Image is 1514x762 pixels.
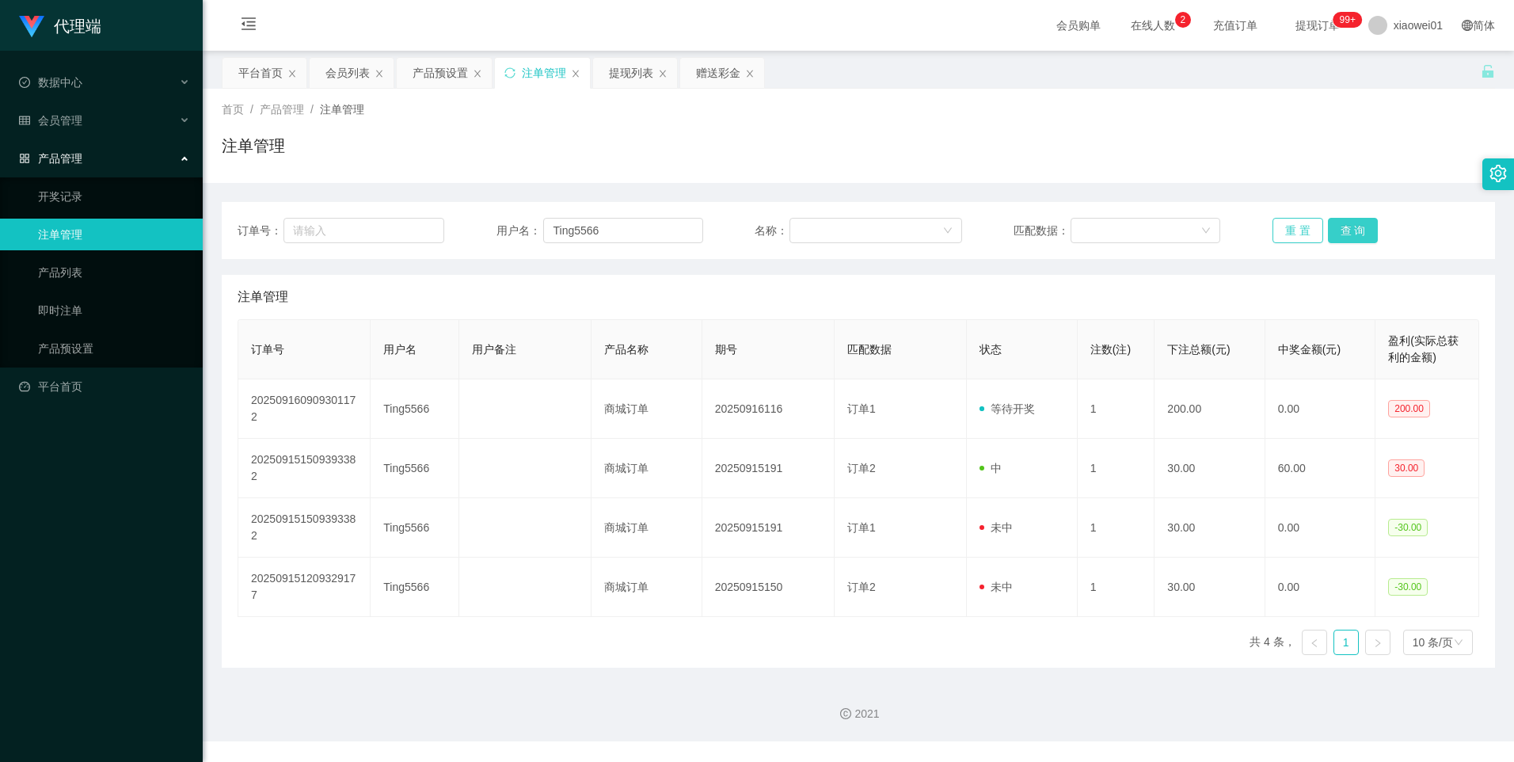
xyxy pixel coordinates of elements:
span: 订单1 [847,521,876,534]
span: 未中 [980,581,1013,593]
span: 订单号： [238,223,283,239]
button: 重 置 [1272,218,1323,243]
span: 数据中心 [19,76,82,89]
span: -30.00 [1388,519,1428,536]
a: 注单管理 [38,219,190,250]
span: 用户备注 [472,343,516,356]
i: 图标: close [571,69,580,78]
span: 充值订单 [1205,20,1265,31]
div: 提现列表 [609,58,653,88]
span: 注单管理 [238,288,288,307]
span: 订单号 [251,343,284,356]
i: 图标: global [1462,20,1473,31]
td: 20250915191 [702,498,835,558]
td: 商城订单 [592,439,702,498]
span: 产品管理 [19,152,82,165]
li: 上一页 [1302,630,1327,655]
div: 赠送彩金 [696,58,740,88]
i: 图标: down [1454,638,1463,649]
a: 1 [1334,631,1358,654]
span: 30.00 [1388,459,1425,477]
a: 产品预设置 [38,333,190,364]
span: 用户名： [496,223,544,239]
a: 图标: dashboard平台首页 [19,371,190,402]
div: 10 条/页 [1413,631,1453,654]
div: 会员列表 [325,58,370,88]
i: 图标: right [1373,638,1383,648]
td: Ting5566 [371,558,459,617]
span: 期号 [715,343,737,356]
div: 注单管理 [522,58,566,88]
i: 图标: close [658,69,668,78]
td: 60.00 [1265,439,1375,498]
td: 1 [1078,379,1155,439]
td: 200.00 [1155,379,1265,439]
td: 202509151509393382 [238,498,371,558]
h1: 代理端 [54,1,101,51]
a: 代理端 [19,19,101,32]
input: 请输入 [283,218,444,243]
td: 商城订单 [592,558,702,617]
td: 30.00 [1155,439,1265,498]
i: 图标: close [473,69,482,78]
span: 未中 [980,521,1013,534]
span: 产品名称 [604,343,649,356]
a: 产品列表 [38,257,190,288]
div: 平台首页 [238,58,283,88]
td: 30.00 [1155,558,1265,617]
span: 订单1 [847,402,876,415]
span: 产品管理 [260,103,304,116]
input: 请输入 [543,218,703,243]
td: 30.00 [1155,498,1265,558]
span: 订单2 [847,462,876,474]
td: 20250915191 [702,439,835,498]
td: 202509160909301172 [238,379,371,439]
span: 会员管理 [19,114,82,127]
i: 图标: check-circle-o [19,77,30,88]
i: 图标: close [287,69,297,78]
i: 图标: down [943,226,953,237]
i: 图标: setting [1489,165,1507,182]
td: 商城订单 [592,498,702,558]
span: 等待开奖 [980,402,1035,415]
span: 匹配数据： [1014,223,1071,239]
span: 注单管理 [320,103,364,116]
td: Ting5566 [371,379,459,439]
div: 2021 [215,706,1501,722]
li: 共 4 条， [1250,630,1295,655]
span: 下注总额(元) [1167,343,1230,356]
a: 即时注单 [38,295,190,326]
i: 图标: close [745,69,755,78]
td: 0.00 [1265,558,1375,617]
span: 提现订单 [1288,20,1348,31]
i: 图标: copyright [840,708,851,719]
i: 图标: close [375,69,384,78]
td: 1 [1078,439,1155,498]
div: 产品预设置 [413,58,468,88]
td: 20250916116 [702,379,835,439]
span: / [250,103,253,116]
span: 盈利(实际总获利的金额) [1388,334,1459,364]
td: 1 [1078,558,1155,617]
span: 首页 [222,103,244,116]
i: 图标: unlock [1481,64,1495,78]
li: 下一页 [1365,630,1390,655]
td: 0.00 [1265,379,1375,439]
span: 注数(注) [1090,343,1131,356]
a: 开奖记录 [38,181,190,212]
li: 1 [1333,630,1359,655]
td: 商城订单 [592,379,702,439]
span: 中 [980,462,1002,474]
td: 202509151509393382 [238,439,371,498]
i: 图标: table [19,115,30,126]
td: 1 [1078,498,1155,558]
span: -30.00 [1388,578,1428,596]
sup: 2 [1175,12,1191,28]
p: 2 [1180,12,1185,28]
span: 匹配数据 [847,343,892,356]
td: 0.00 [1265,498,1375,558]
i: 图标: left [1310,638,1319,648]
span: 名称： [755,223,789,239]
i: 图标: appstore-o [19,153,30,164]
td: Ting5566 [371,439,459,498]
